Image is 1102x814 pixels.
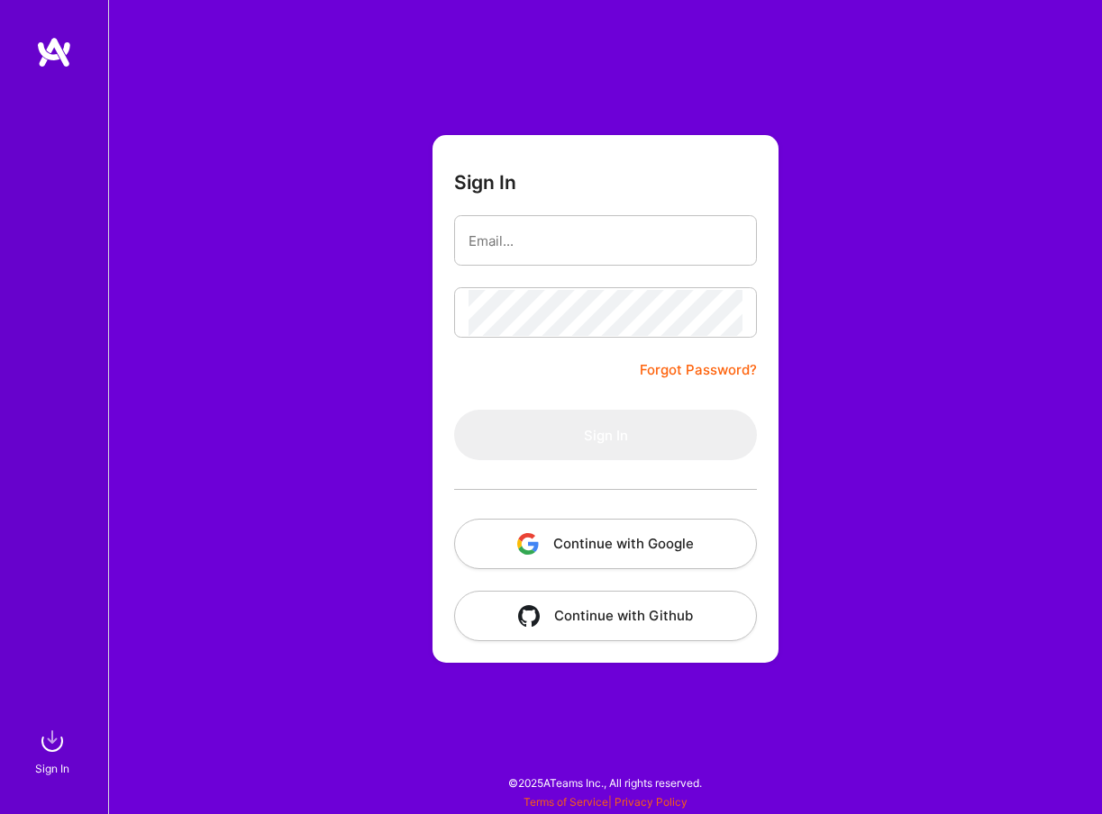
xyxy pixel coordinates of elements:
[454,519,757,569] button: Continue with Google
[454,171,516,194] h3: Sign In
[108,760,1102,805] div: © 2025 ATeams Inc., All rights reserved.
[524,795,688,809] span: |
[640,359,757,381] a: Forgot Password?
[454,591,757,641] button: Continue with Github
[524,795,608,809] a: Terms of Service
[615,795,688,809] a: Privacy Policy
[518,605,540,627] img: icon
[517,533,539,555] img: icon
[38,723,70,778] a: sign inSign In
[34,723,70,759] img: sign in
[469,218,742,264] input: Email...
[454,410,757,460] button: Sign In
[36,36,72,68] img: logo
[35,759,69,778] div: Sign In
